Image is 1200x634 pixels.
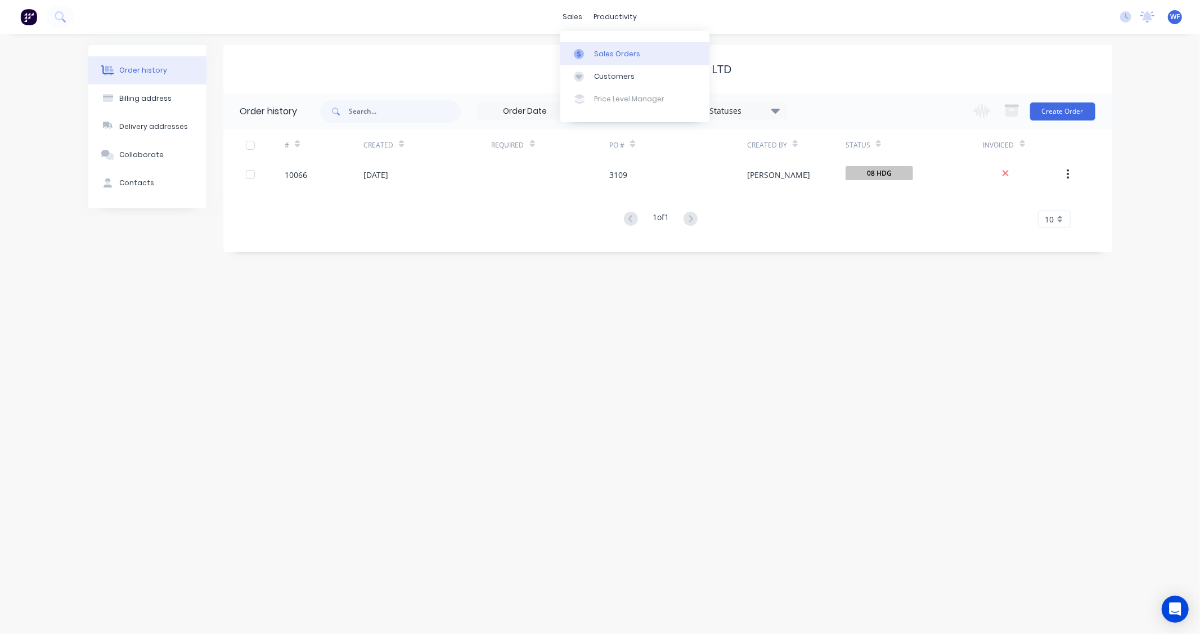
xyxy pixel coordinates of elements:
[492,140,524,150] div: Required
[240,105,298,118] div: Order history
[1030,102,1095,120] button: Create Order
[363,169,388,181] div: [DATE]
[609,140,624,150] div: PO #
[846,166,913,180] span: 08 HDG
[1162,596,1189,623] div: Open Intercom Messenger
[560,65,709,88] a: Customers
[119,178,154,188] div: Contacts
[692,105,786,117] div: 21 Statuses
[363,130,491,160] div: Created
[349,100,461,123] input: Search...
[119,150,164,160] div: Collaborate
[747,140,787,150] div: Created By
[363,140,393,150] div: Created
[88,56,206,84] button: Order history
[285,169,307,181] div: 10066
[983,130,1062,160] div: Invoiced
[558,8,588,25] div: sales
[88,84,206,113] button: Billing address
[478,103,573,120] input: Order Date
[88,169,206,197] button: Contacts
[653,211,669,227] div: 1 of 1
[492,130,610,160] div: Required
[1170,12,1180,22] span: WF
[1045,213,1054,225] span: 10
[560,42,709,65] a: Sales Orders
[594,72,635,82] div: Customers
[983,140,1014,150] div: Invoiced
[20,8,37,25] img: Factory
[285,140,289,150] div: #
[609,130,747,160] div: PO #
[846,130,983,160] div: Status
[747,169,810,181] div: [PERSON_NAME]
[846,140,870,150] div: Status
[119,122,188,132] div: Delivery addresses
[588,8,643,25] div: productivity
[119,93,172,104] div: Billing address
[594,49,640,59] div: Sales Orders
[88,113,206,141] button: Delivery addresses
[88,141,206,169] button: Collaborate
[747,130,846,160] div: Created By
[609,169,627,181] div: 3109
[285,130,363,160] div: #
[119,65,167,75] div: Order history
